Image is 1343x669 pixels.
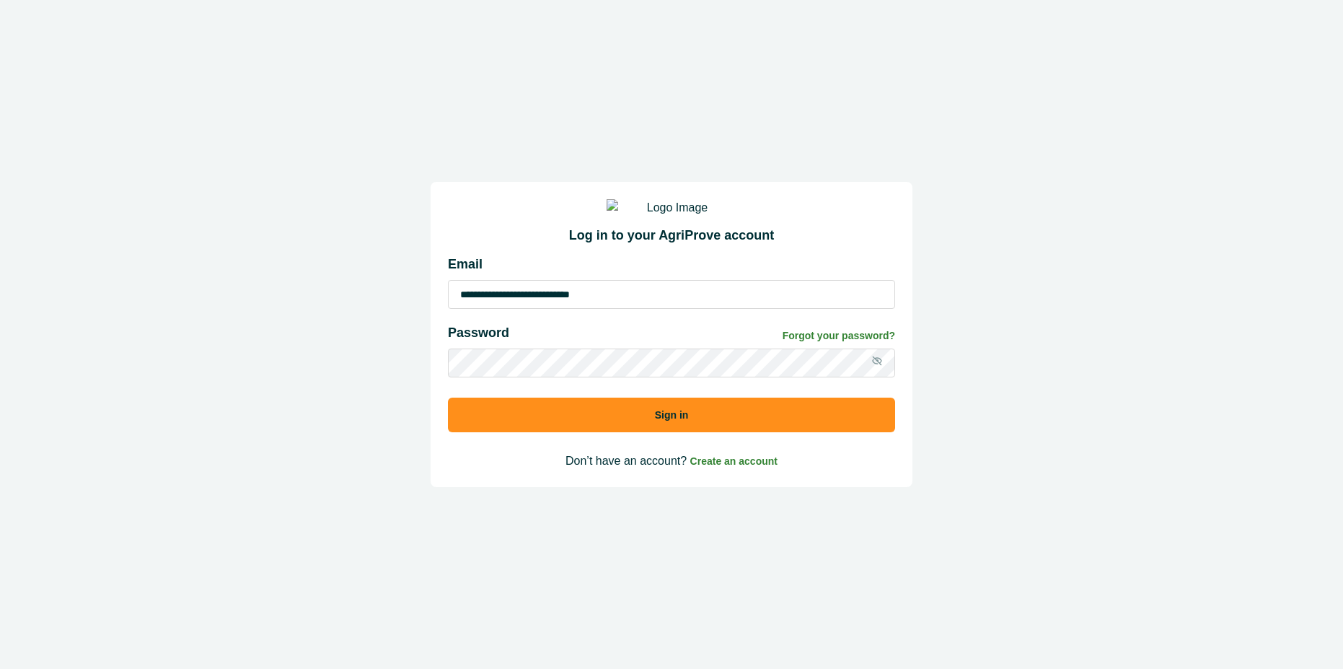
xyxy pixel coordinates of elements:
[690,455,778,467] span: Create an account
[448,398,895,432] button: Sign in
[448,323,509,343] p: Password
[607,199,736,217] img: Logo Image
[448,452,895,470] p: Don’t have an account?
[448,255,895,274] p: Email
[783,328,895,344] a: Forgot your password?
[690,455,778,467] a: Create an account
[448,228,895,244] h2: Log in to your AgriProve account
